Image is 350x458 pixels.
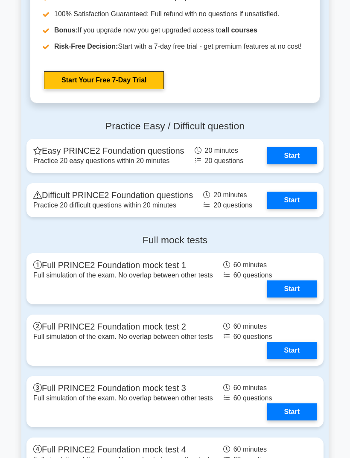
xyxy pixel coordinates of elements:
a: Start Your Free 7-Day Trial [44,71,164,89]
a: Start [267,147,317,164]
h4: Practice Easy / Difficult question [26,120,324,132]
a: Start [267,280,317,298]
h4: Full mock tests [26,234,324,246]
a: Start [267,403,317,420]
a: Start [267,342,317,359]
a: Start [267,192,317,209]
